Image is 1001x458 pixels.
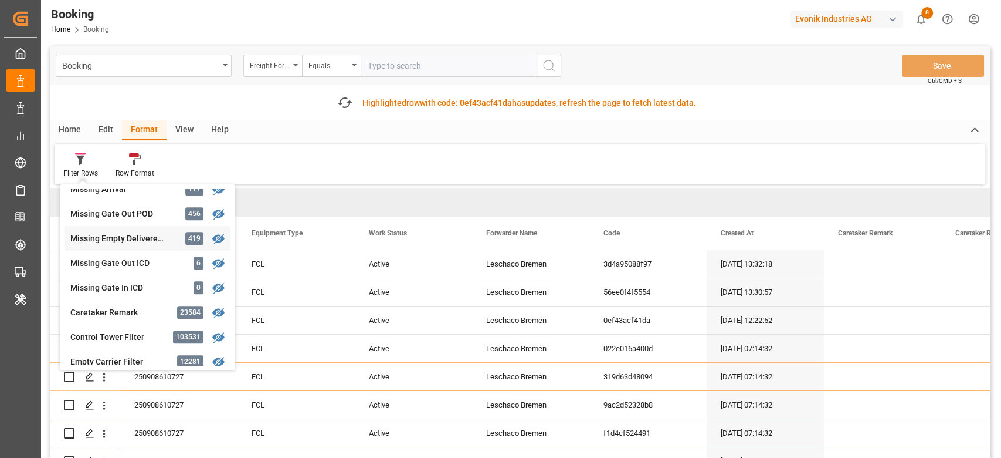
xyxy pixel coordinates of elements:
[120,419,237,447] div: 250908610727
[167,120,202,140] div: View
[512,98,525,107] span: has
[50,391,120,419] div: Press SPACE to select this row.
[472,363,589,390] div: Leschaco Bremen
[838,229,893,237] span: Caretaker Remark
[237,391,355,419] div: FCL
[120,391,237,419] div: 250908610727
[721,229,754,237] span: Created At
[50,419,120,447] div: Press SPACE to select this row.
[472,335,589,362] div: Leschaco Bremen
[537,55,561,77] button: search button
[70,282,173,294] div: Missing Gate In ICD
[243,55,302,77] button: open menu
[237,419,355,447] div: FCL
[472,391,589,419] div: Leschaco Bremen
[177,306,203,319] div: 23584
[252,229,303,237] span: Equipment Type
[70,356,173,368] div: Empty Carrier Filter
[237,250,355,278] div: FCL
[185,183,203,196] div: 117
[707,335,824,362] div: [DATE] 07:14:32
[70,233,173,245] div: Missing Empty Delivered Depot
[50,120,90,140] div: Home
[51,25,70,33] a: Home
[185,232,203,245] div: 419
[472,419,589,447] div: Leschaco Bremen
[589,307,707,334] div: 0ef43acf41da
[56,55,232,77] button: open menu
[237,363,355,390] div: FCL
[934,6,961,32] button: Help Center
[355,278,472,306] div: Active
[62,58,219,72] div: Booking
[116,168,154,179] div: Row Format
[362,97,696,109] div: Highlighted with code: updates, refresh the page to fetch latest data.
[707,363,824,390] div: [DATE] 07:14:32
[50,307,120,335] div: Press SPACE to select this row.
[202,120,237,140] div: Help
[902,55,984,77] button: Save
[589,250,707,278] div: 3d4a95088f97
[50,363,120,391] div: Press SPACE to select this row.
[790,11,903,28] div: Evonik Industries AG
[50,250,120,278] div: Press SPACE to select this row.
[51,5,109,23] div: Booking
[790,8,908,30] button: Evonik Industries AG
[928,76,962,85] span: Ctrl/CMD + S
[237,335,355,362] div: FCL
[70,331,173,343] div: Control Tower Filter
[237,307,355,334] div: FCL
[603,229,620,237] span: Code
[194,281,203,294] div: 0
[50,278,120,307] div: Press SPACE to select this row.
[355,419,472,447] div: Active
[460,98,512,107] span: 0ef43acf41da
[122,120,167,140] div: Format
[707,250,824,278] div: [DATE] 13:32:18
[707,391,824,419] div: [DATE] 07:14:32
[406,98,420,107] span: row
[707,307,824,334] div: [DATE] 12:22:52
[237,278,355,306] div: FCL
[589,335,707,362] div: 022e016a400d
[707,419,824,447] div: [DATE] 07:14:32
[921,7,933,19] span: 8
[589,391,707,419] div: 9ac2d52328b8
[70,257,173,270] div: Missing Gate Out ICD
[589,363,707,390] div: 319d63d48094
[70,307,173,319] div: Caretaker Remark
[355,250,472,278] div: Active
[308,58,348,71] div: Equals
[173,331,203,343] div: 103531
[120,363,237,390] div: 250908610727
[369,229,407,237] span: Work Status
[589,278,707,306] div: 56ee0f4f5554
[355,335,472,362] div: Active
[185,207,203,220] div: 456
[355,307,472,334] div: Active
[486,229,537,237] span: Forwarder Name
[194,257,203,270] div: 6
[361,55,537,77] input: Type to search
[707,278,824,306] div: [DATE] 13:30:57
[90,120,122,140] div: Edit
[70,183,173,196] div: Missing Arrival
[589,419,707,447] div: f1d4cf524491
[70,208,173,220] div: Missing Gate Out POD
[472,250,589,278] div: Leschaco Bremen
[50,335,120,363] div: Press SPACE to select this row.
[63,168,98,179] div: Filter Rows
[908,6,934,32] button: show 8 new notifications
[472,278,589,306] div: Leschaco Bremen
[302,55,361,77] button: open menu
[355,391,472,419] div: Active
[355,363,472,390] div: Active
[250,58,290,71] div: Freight Forwarder's Reference No.
[177,355,203,368] div: 12281
[472,307,589,334] div: Leschaco Bremen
